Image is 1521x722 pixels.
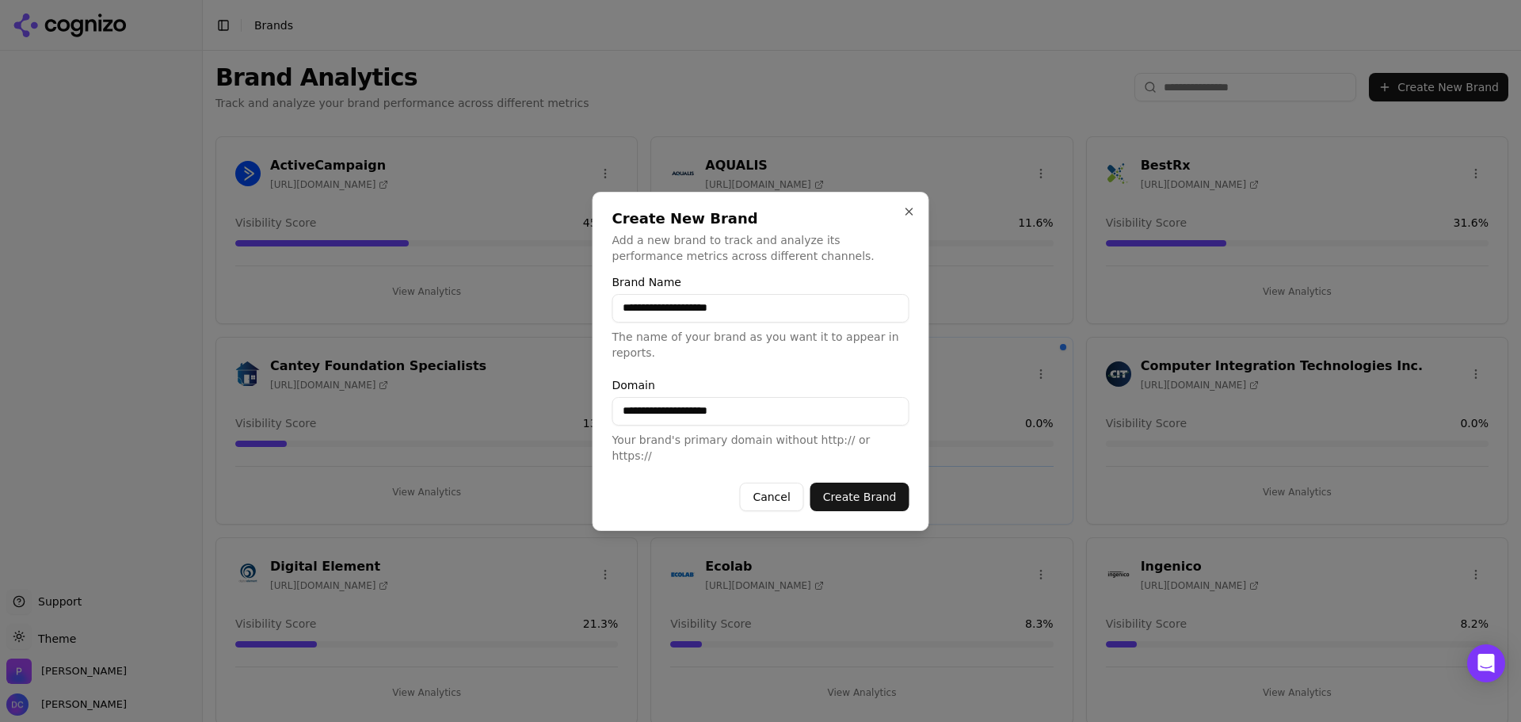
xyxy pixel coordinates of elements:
[810,483,909,511] button: Create Brand
[612,380,909,391] label: Domain
[739,483,803,511] button: Cancel
[612,277,909,288] label: Brand Name
[612,232,909,264] p: Add a new brand to track and analyze its performance metrics across different channels.
[612,212,909,226] h2: Create New Brand
[612,432,909,464] p: Your brand's primary domain without http:// or https://
[612,329,909,361] p: The name of your brand as you want it to appear in reports.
